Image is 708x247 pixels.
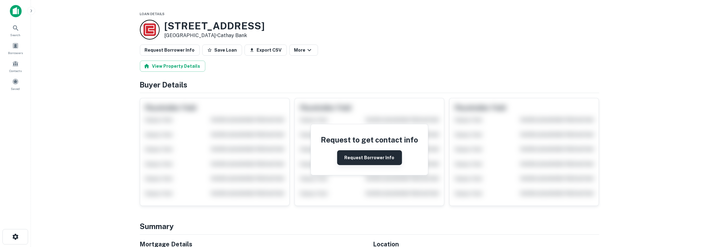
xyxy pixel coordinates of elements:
a: Borrowers [2,40,29,57]
button: Request Borrower Info [337,150,402,165]
span: Contacts [9,68,22,73]
button: View Property Details [140,61,205,72]
a: Saved [2,76,29,92]
h4: Summary [140,221,599,232]
button: Request Borrower Info [140,45,200,56]
span: Loan Details [140,12,165,16]
button: Save Loan [202,45,242,56]
iframe: Chat Widget [677,198,708,227]
a: Search [2,22,29,39]
img: capitalize-icon.png [10,5,22,17]
button: Export CSV [245,45,287,56]
h4: Request to get contact info [321,134,418,145]
a: Contacts [2,58,29,75]
h3: [STREET_ADDRESS] [165,20,265,32]
p: [GEOGRAPHIC_DATA] • [165,32,265,39]
span: Search [10,32,21,37]
a: Cathay Bank [218,32,247,38]
button: More [289,45,318,56]
span: Saved [11,86,20,91]
span: Borrowers [8,50,23,55]
h4: Buyer Details [140,79,599,90]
